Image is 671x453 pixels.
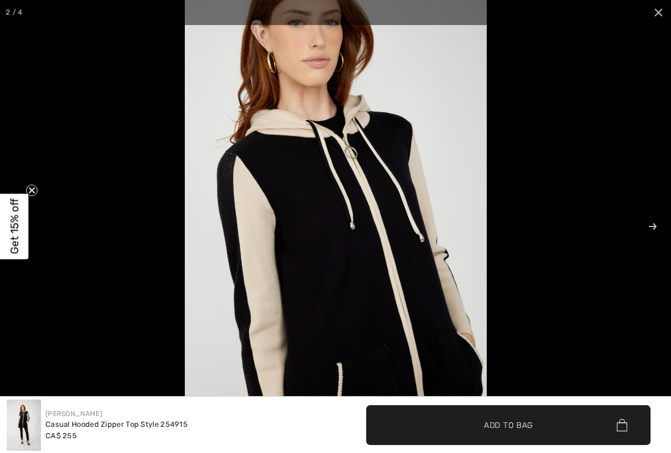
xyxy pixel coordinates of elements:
[45,410,102,418] a: [PERSON_NAME]
[366,405,651,445] button: Add to Bag
[45,431,77,440] span: CA$ 255
[616,419,627,431] img: Bag.svg
[626,198,665,255] button: Next (arrow right)
[7,400,41,451] img: Casual Hooded Zipper Top Style 254915
[8,199,21,254] span: Get 15% off
[484,419,533,431] span: Add to Bag
[26,185,38,196] button: Close teaser
[45,419,188,430] div: Casual Hooded Zipper Top Style 254915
